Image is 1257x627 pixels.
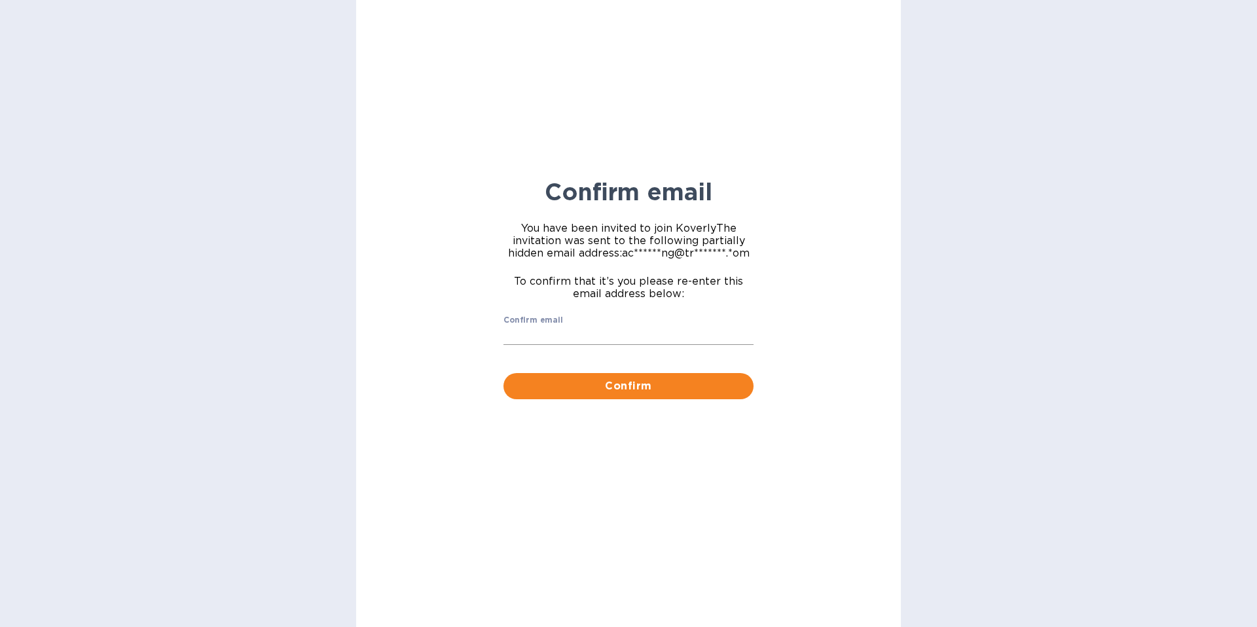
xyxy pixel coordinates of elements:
[514,378,743,394] span: Confirm
[503,275,754,300] span: To confirm that it’s you please re-enter this email address below:
[503,373,754,399] button: Confirm
[503,316,563,324] label: Confirm email
[503,222,754,259] span: You have been invited to join Koverly The invitation was sent to the following partially hidden e...
[545,177,712,206] b: Confirm email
